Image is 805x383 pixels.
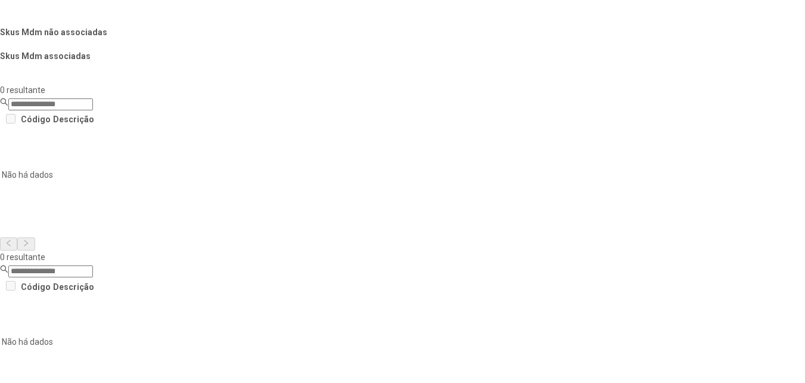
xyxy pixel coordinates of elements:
th: Código [20,279,51,295]
p: Não há dados [2,335,284,348]
p: Não há dados [2,168,284,181]
th: Código [20,112,51,128]
th: Descrição [52,279,95,295]
th: Descrição [52,112,95,128]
